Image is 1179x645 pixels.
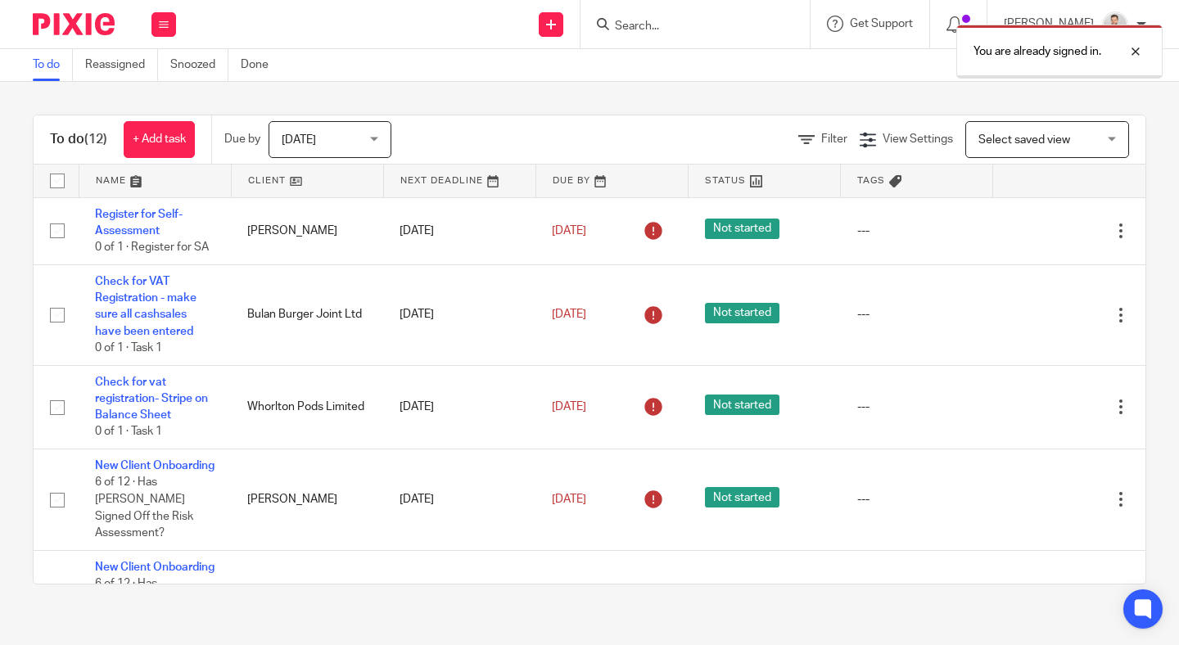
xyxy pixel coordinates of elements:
span: Not started [705,303,779,323]
span: Not started [705,487,779,507]
span: [DATE] [552,494,586,505]
span: Not started [705,395,779,415]
span: [DATE] [552,225,586,237]
a: Check for vat registration- Stripe on Balance Sheet [95,377,208,422]
span: [DATE] [552,401,586,413]
td: Bulan Burger Joint Ltd [231,264,383,365]
span: 0 of 1 · Register for SA [95,241,209,253]
span: [DATE] [282,134,316,146]
span: [DATE] [552,309,586,320]
td: [PERSON_NAME] [231,197,383,264]
td: [DATE] [383,264,535,365]
span: (12) [84,133,107,146]
a: Reassigned [85,49,158,81]
a: New Client Onboarding [95,460,215,471]
a: Snoozed [170,49,228,81]
span: 0 of 1 · Task 1 [95,342,162,354]
img: Pixie [33,13,115,35]
a: Done [241,49,281,81]
p: You are already signed in. [973,43,1101,60]
span: Select saved view [978,134,1070,146]
a: Register for Self-Assessment [95,209,183,237]
a: + Add task [124,121,195,158]
img: LinkedIn%20Profile.jpeg [1102,11,1128,38]
td: [DATE] [383,449,535,551]
span: Filter [821,133,847,145]
td: [PERSON_NAME] [231,449,383,551]
td: [DATE] [383,365,535,449]
span: 0 of 1 · Task 1 [95,426,162,438]
h1: To do [50,131,107,148]
div: --- [857,399,977,415]
a: Check for VAT Registration - make sure all cashsales have been entered [95,276,196,337]
a: To do [33,49,73,81]
p: Due by [224,131,260,147]
span: Not started [705,219,779,239]
span: View Settings [883,133,953,145]
a: New Client Onboarding [95,562,215,573]
td: Whorlton Pods Limited [231,365,383,449]
span: Tags [857,176,885,185]
span: 6 of 12 · Has [PERSON_NAME] Signed Off the Risk Assessment? [95,578,193,640]
div: --- [857,491,977,507]
td: [DATE] [383,197,535,264]
div: --- [857,223,977,239]
div: --- [857,306,977,322]
span: 6 of 12 · Has [PERSON_NAME] Signed Off the Risk Assessment? [95,477,193,539]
